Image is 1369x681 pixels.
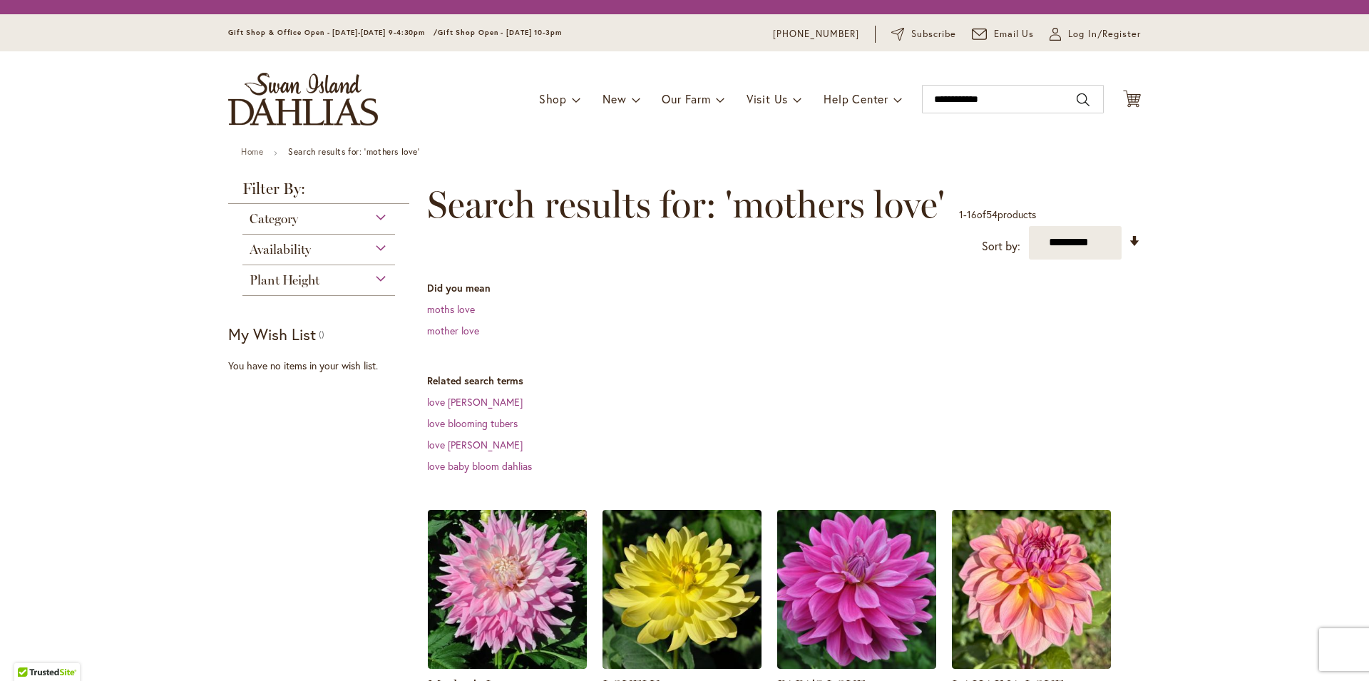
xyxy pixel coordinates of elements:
a: love [PERSON_NAME] [427,395,523,409]
label: Sort by: [982,233,1020,260]
a: mother love [427,324,479,337]
dt: Did you mean [427,281,1141,295]
strong: My Wish List [228,324,316,344]
span: Availability [250,242,311,257]
img: LAHAINA LOVE [952,510,1111,669]
span: Our Farm [662,91,710,106]
span: Log In/Register [1068,27,1141,41]
span: Email Us [994,27,1035,41]
span: Help Center [824,91,888,106]
span: Category [250,211,298,227]
span: 16 [967,208,977,221]
span: 1 [959,208,963,221]
img: PAPA'S LOVE [777,510,936,669]
button: Search [1077,88,1089,111]
a: love [PERSON_NAME] [427,438,523,451]
span: Visit Us [747,91,788,106]
iframe: Launch Accessibility Center [11,630,51,670]
strong: Search results for: 'mothers love' [288,146,419,157]
span: Shop [539,91,567,106]
span: Search results for: 'mothers love' [427,183,945,226]
a: [PHONE_NUMBER] [773,27,859,41]
strong: Filter By: [228,181,409,204]
a: Email Us [972,27,1035,41]
span: New [603,91,626,106]
a: store logo [228,73,378,126]
a: Home [241,146,263,157]
span: Gift Shop Open - [DATE] 10-3pm [438,28,562,37]
a: love blooming tubers [427,416,518,430]
img: Mother's Love [428,510,587,669]
a: Mother's Love [428,658,587,672]
dt: Related search terms [427,374,1141,388]
a: Subscribe [891,27,956,41]
a: LAHAINA LOVE [952,658,1111,672]
p: - of products [959,203,1036,226]
a: love baby bloom dahlias [427,459,532,473]
a: PAPA'S LOVE [777,658,936,672]
span: 54 [986,208,998,221]
a: Log In/Register [1050,27,1141,41]
a: LOVELY RITA [603,658,762,672]
span: Plant Height [250,272,319,288]
span: Subscribe [911,27,956,41]
div: You have no items in your wish list. [228,359,419,373]
img: LOVELY RITA [603,510,762,669]
span: Gift Shop & Office Open - [DATE]-[DATE] 9-4:30pm / [228,28,438,37]
a: moths love [427,302,475,316]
